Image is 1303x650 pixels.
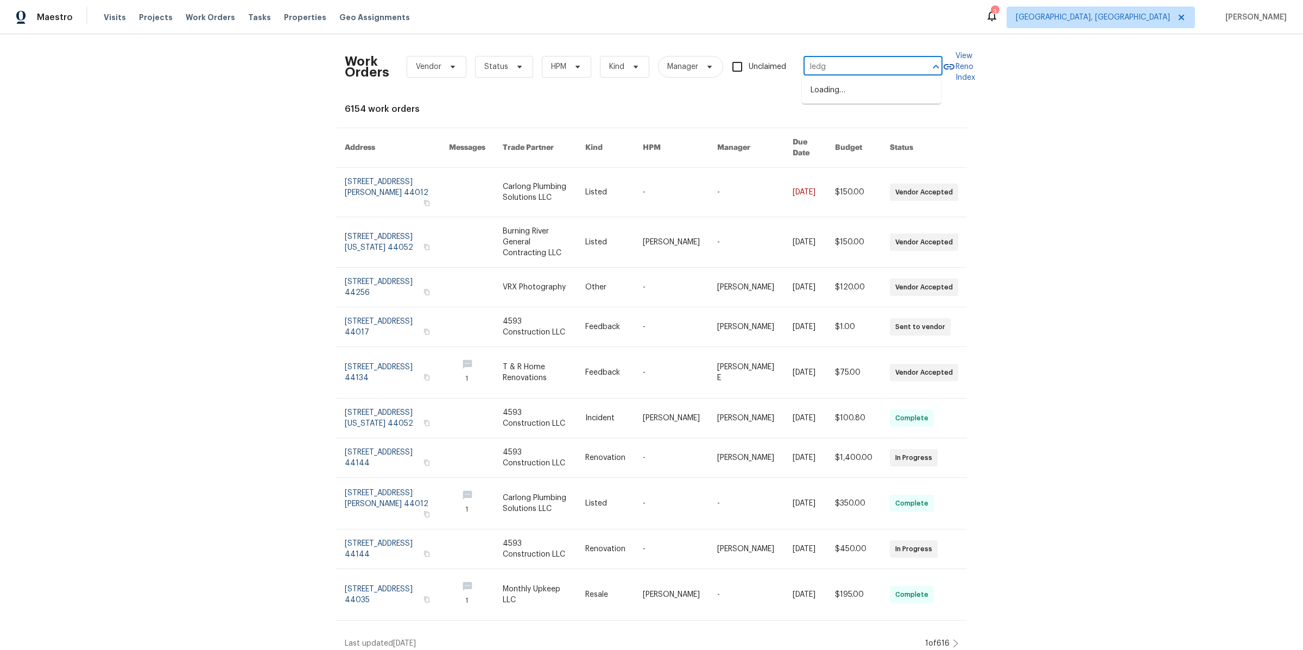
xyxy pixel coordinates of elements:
[422,242,432,252] button: Copy Address
[577,529,634,569] td: Renovation
[826,128,881,168] th: Budget
[345,638,922,649] div: Last updated
[634,438,709,478] td: -
[709,168,784,217] td: -
[709,478,784,529] td: -
[577,399,634,438] td: Incident
[634,399,709,438] td: [PERSON_NAME]
[667,61,698,72] span: Manager
[577,307,634,347] td: Feedback
[422,327,432,337] button: Copy Address
[609,61,624,72] span: Kind
[422,287,432,297] button: Copy Address
[494,168,577,217] td: Carlong Plumbing Solutions LLC
[1221,12,1287,23] span: [PERSON_NAME]
[577,268,634,307] td: Other
[416,61,441,72] span: Vendor
[709,399,784,438] td: [PERSON_NAME]
[484,61,508,72] span: Status
[345,56,389,78] h2: Work Orders
[422,418,432,428] button: Copy Address
[784,128,826,168] th: Due Date
[248,14,271,21] span: Tasks
[336,128,440,168] th: Address
[634,307,709,347] td: -
[577,478,634,529] td: Listed
[749,61,786,73] span: Unclaimed
[634,168,709,217] td: -
[551,61,566,72] span: HPM
[802,77,941,104] div: Loading…
[634,529,709,569] td: -
[634,478,709,529] td: -
[709,128,784,168] th: Manager
[494,307,577,347] td: 4593 Construction LLC
[928,59,944,74] button: Close
[345,104,958,115] div: 6154 work orders
[422,373,432,382] button: Copy Address
[634,217,709,268] td: [PERSON_NAME]
[634,347,709,399] td: -
[577,217,634,268] td: Listed
[422,509,432,519] button: Copy Address
[494,128,577,168] th: Trade Partner
[709,529,784,569] td: [PERSON_NAME]
[925,638,950,649] div: 1 of 616
[991,7,998,17] div: 3
[139,12,173,23] span: Projects
[634,128,709,168] th: HPM
[494,217,577,268] td: Burning River General Contracting LLC
[284,12,326,23] span: Properties
[393,640,416,647] span: [DATE]
[186,12,235,23] span: Work Orders
[494,399,577,438] td: 4593 Construction LLC
[494,347,577,399] td: T & R Home Renovations
[422,458,432,468] button: Copy Address
[1016,12,1170,23] span: [GEOGRAPHIC_DATA], [GEOGRAPHIC_DATA]
[804,59,912,75] input: Enter in an address
[494,438,577,478] td: 4593 Construction LLC
[709,307,784,347] td: [PERSON_NAME]
[37,12,73,23] span: Maestro
[104,12,126,23] span: Visits
[494,529,577,569] td: 4593 Construction LLC
[709,268,784,307] td: [PERSON_NAME]
[494,569,577,621] td: Monthly Upkeep LLC
[577,569,634,621] td: Resale
[709,569,784,621] td: -
[494,478,577,529] td: Carlong Plumbing Solutions LLC
[881,128,967,168] th: Status
[943,51,975,83] a: View Reno Index
[709,347,784,399] td: [PERSON_NAME] E
[577,438,634,478] td: Renovation
[634,569,709,621] td: [PERSON_NAME]
[422,595,432,604] button: Copy Address
[577,128,634,168] th: Kind
[577,168,634,217] td: Listed
[440,128,494,168] th: Messages
[494,268,577,307] td: VRX Photography
[577,347,634,399] td: Feedback
[634,268,709,307] td: -
[709,217,784,268] td: -
[709,438,784,478] td: [PERSON_NAME]
[339,12,410,23] span: Geo Assignments
[422,549,432,559] button: Copy Address
[422,198,432,208] button: Copy Address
